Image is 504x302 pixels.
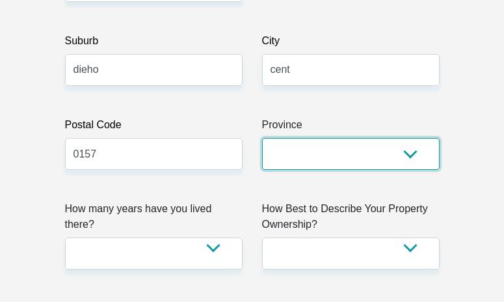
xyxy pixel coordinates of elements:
select: Please Select a Province [262,138,440,170]
input: Postal Code [65,138,243,170]
input: Suburb [65,54,243,86]
label: How many years have you lived there? [65,201,243,238]
select: Please select a value [262,238,440,269]
label: How Best to Describe Your Property Ownership? [262,201,440,238]
select: Please select a value [65,238,243,269]
label: Suburb [65,33,243,54]
input: City [262,54,440,86]
label: Province [262,117,440,138]
label: Postal Code [65,117,243,138]
label: City [262,33,440,54]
